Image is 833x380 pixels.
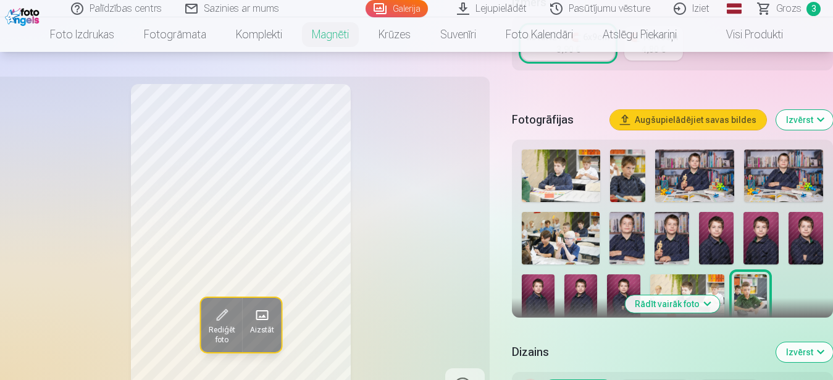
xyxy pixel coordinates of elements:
[692,17,798,52] a: Visi produkti
[610,110,766,130] button: Augšupielādējiet savas bildes
[806,2,821,16] span: 3
[491,17,588,52] a: Foto kalendāri
[776,110,833,130] button: Izvērst
[242,298,281,352] button: Aizstāt
[249,325,274,335] span: Aizstāt
[201,298,242,352] button: Rediģēt foto
[35,17,129,52] a: Foto izdrukas
[512,344,766,361] h5: Dizains
[297,17,364,52] a: Magnēti
[425,17,491,52] a: Suvenīri
[221,17,297,52] a: Komplekti
[512,111,600,129] h5: Fotogrāfijas
[364,17,425,52] a: Krūzes
[625,295,719,313] button: Rādīt vairāk foto
[588,17,692,52] a: Atslēgu piekariņi
[208,325,235,345] span: Rediģēt foto
[776,342,833,362] button: Izvērst
[5,5,43,26] img: /fa1
[776,1,802,16] span: Grozs
[129,17,221,52] a: Fotogrāmata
